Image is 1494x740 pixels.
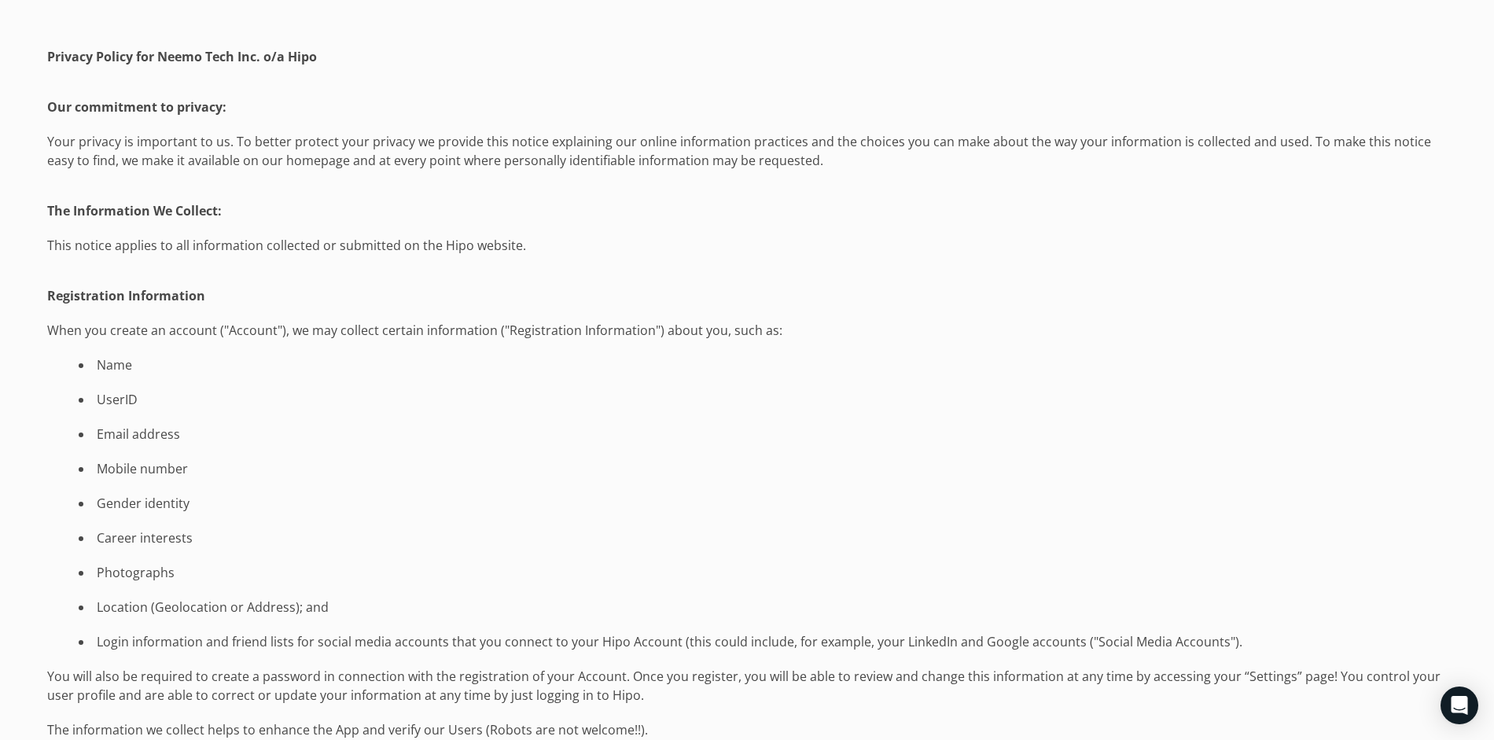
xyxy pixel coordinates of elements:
[47,390,1447,409] li: UserID
[47,459,1447,478] li: Mobile number
[16,720,1478,739] p: The information we collect helps to enhance the App and verify our Users (Robots are not welcome!!).
[47,98,1447,116] h1: Our commitment to privacy:
[47,425,1447,444] li: Email address
[47,286,1447,305] h1: Registration Information
[47,632,1447,651] li: Login information and friend lists for social media accounts that you connect to your Hipo Accoun...
[47,598,1447,617] li: Location (Geolocation or Address); and
[16,132,1478,170] p: Your privacy is important to us. To better protect your privacy we provide this notice explaining...
[47,47,1447,66] h1: Privacy Policy for Neemo Tech Inc. o/a Hipo
[1441,687,1478,724] div: Open Intercom Messenger
[47,201,1447,220] h1: The Information We Collect:
[47,494,1447,513] li: Gender identity
[16,236,1478,255] p: This notice applies to all information collected or submitted on the Hipo website.
[47,563,1447,582] li: Photographs
[47,355,1447,374] li: Name
[16,667,1478,705] p: You will also be required to create a password in connection with the registration of your Accoun...
[16,321,1478,340] p: When you create an account ("Account"), we may collect certain information ("Registration Informa...
[47,528,1447,547] li: Career interests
